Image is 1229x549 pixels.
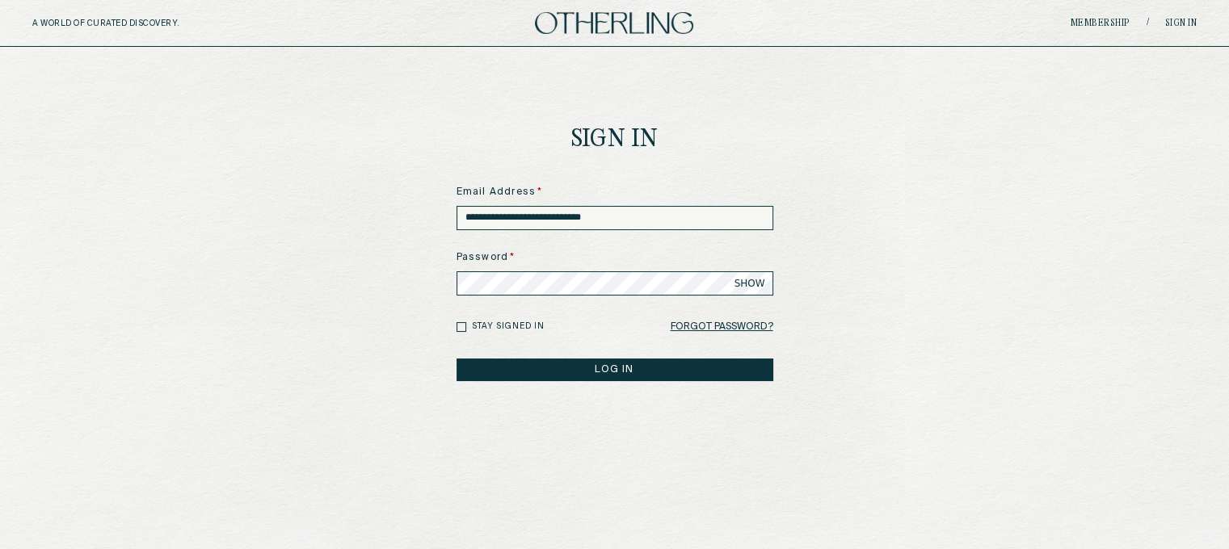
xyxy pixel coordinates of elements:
[472,321,545,333] label: Stay signed in
[457,358,773,381] button: LOG IN
[734,277,765,290] span: SHOW
[535,12,693,34] img: logo
[1147,17,1149,29] span: /
[457,250,773,265] label: Password
[457,185,773,199] label: Email Address
[1071,19,1130,28] a: Membership
[1165,19,1197,28] a: Sign in
[571,128,659,153] h1: Sign In
[32,19,250,28] h5: A WORLD OF CURATED DISCOVERY.
[671,316,773,338] a: Forgot Password?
